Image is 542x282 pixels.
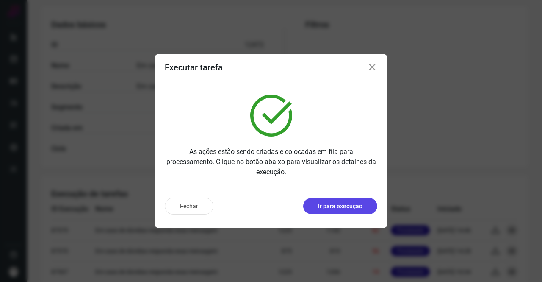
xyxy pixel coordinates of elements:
p: As ações estão sendo criadas e colocadas em fila para processamento. Clique no botão abaixo para ... [165,147,377,177]
p: Ir para execução [318,202,362,211]
img: verified.svg [250,95,292,137]
button: Fechar [165,198,213,215]
h3: Executar tarefa [165,62,223,73]
button: Ir para execução [303,198,377,214]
